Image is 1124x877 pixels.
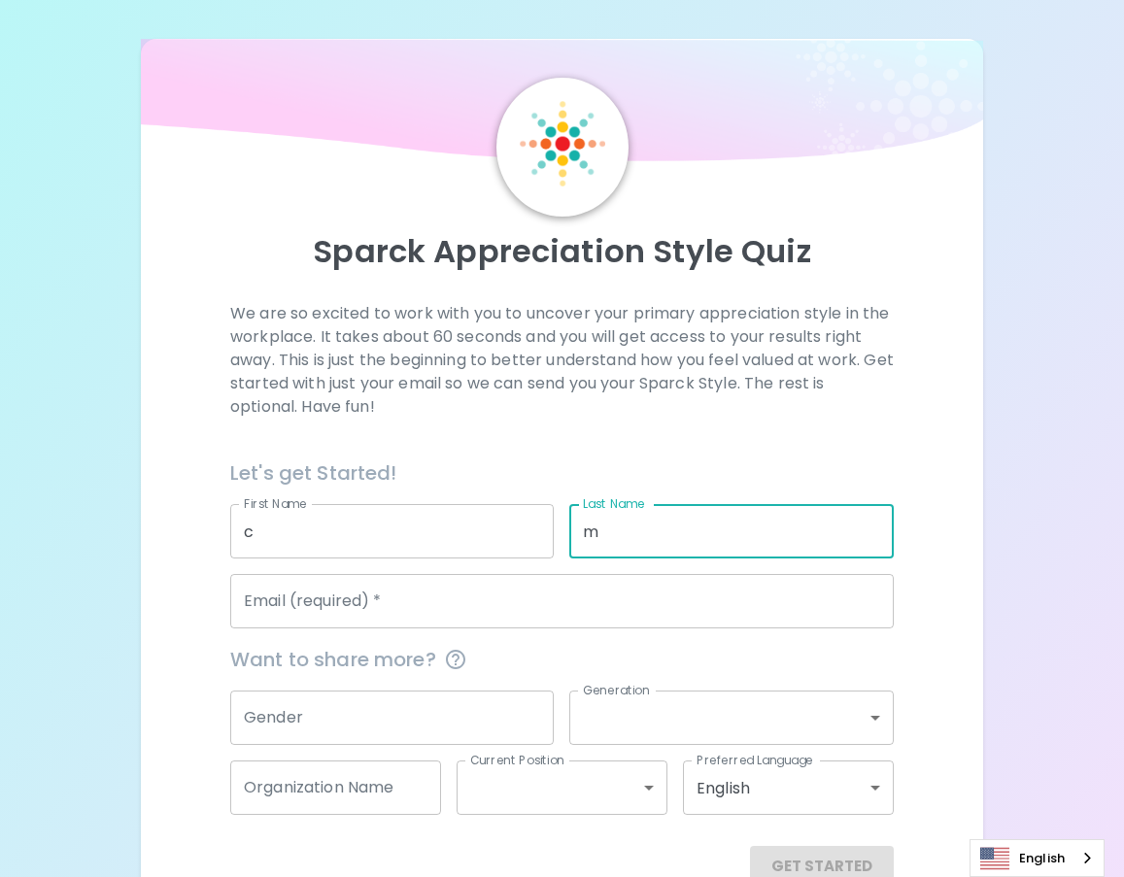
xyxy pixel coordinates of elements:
label: First Name [244,495,307,512]
span: Want to share more? [230,644,894,675]
label: Last Name [583,495,644,512]
p: Sparck Appreciation Style Quiz [164,232,961,271]
img: Sparck Logo [520,101,605,186]
svg: This information is completely confidential and only used for aggregated appreciation studies at ... [444,648,467,671]
a: English [971,840,1104,876]
p: We are so excited to work with you to uncover your primary appreciation style in the workplace. I... [230,302,894,419]
div: English [683,760,894,815]
div: Language [970,839,1105,877]
label: Generation [583,682,650,698]
img: wave [141,39,984,172]
aside: Language selected: English [970,839,1105,877]
label: Current Position [470,752,564,768]
label: Preferred Language [697,752,813,768]
h6: Let's get Started! [230,457,894,489]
